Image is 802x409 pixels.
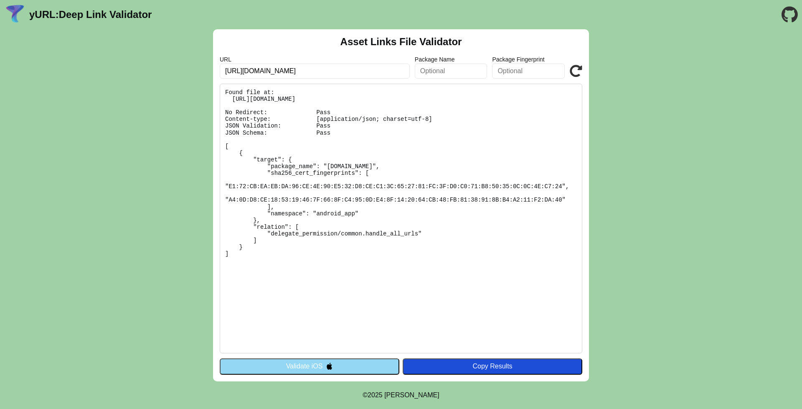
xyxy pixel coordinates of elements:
[220,56,410,63] label: URL
[403,358,582,374] button: Copy Results
[220,84,582,353] pre: Found file at: [URL][DOMAIN_NAME] No Redirect: Pass Content-type: [application/json; charset=utf-...
[415,64,487,79] input: Optional
[492,56,565,63] label: Package Fingerprint
[220,64,410,79] input: Required
[492,64,565,79] input: Optional
[363,381,439,409] footer: ©
[415,56,487,63] label: Package Name
[368,391,383,399] span: 2025
[340,36,462,48] h2: Asset Links File Validator
[326,363,333,370] img: appleIcon.svg
[4,4,26,26] img: yURL Logo
[220,358,399,374] button: Validate iOS
[407,363,578,370] div: Copy Results
[29,9,152,20] a: yURL:Deep Link Validator
[384,391,439,399] a: Michael Ibragimchayev's Personal Site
